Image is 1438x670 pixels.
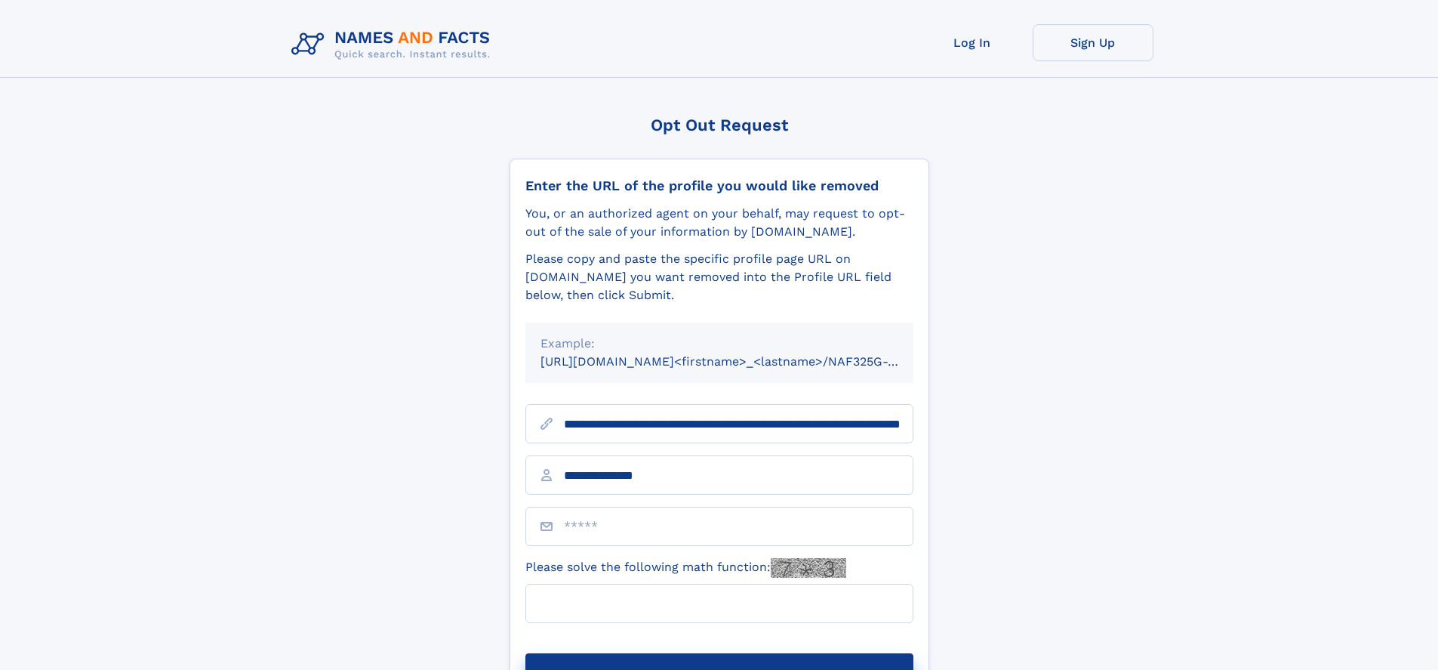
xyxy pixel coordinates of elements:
a: Sign Up [1033,24,1153,61]
div: Enter the URL of the profile you would like removed [525,178,913,194]
label: Please solve the following math function: [525,558,846,578]
small: [URL][DOMAIN_NAME]<firstname>_<lastname>/NAF325G-xxxxxxxx [540,354,942,369]
a: Log In [912,24,1033,61]
img: Logo Names and Facts [285,24,503,65]
div: Please copy and paste the specific profile page URL on [DOMAIN_NAME] you want removed into the Pr... [525,250,913,304]
div: You, or an authorized agent on your behalf, may request to opt-out of the sale of your informatio... [525,205,913,241]
div: Example: [540,335,898,353]
div: Opt Out Request [510,116,929,134]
